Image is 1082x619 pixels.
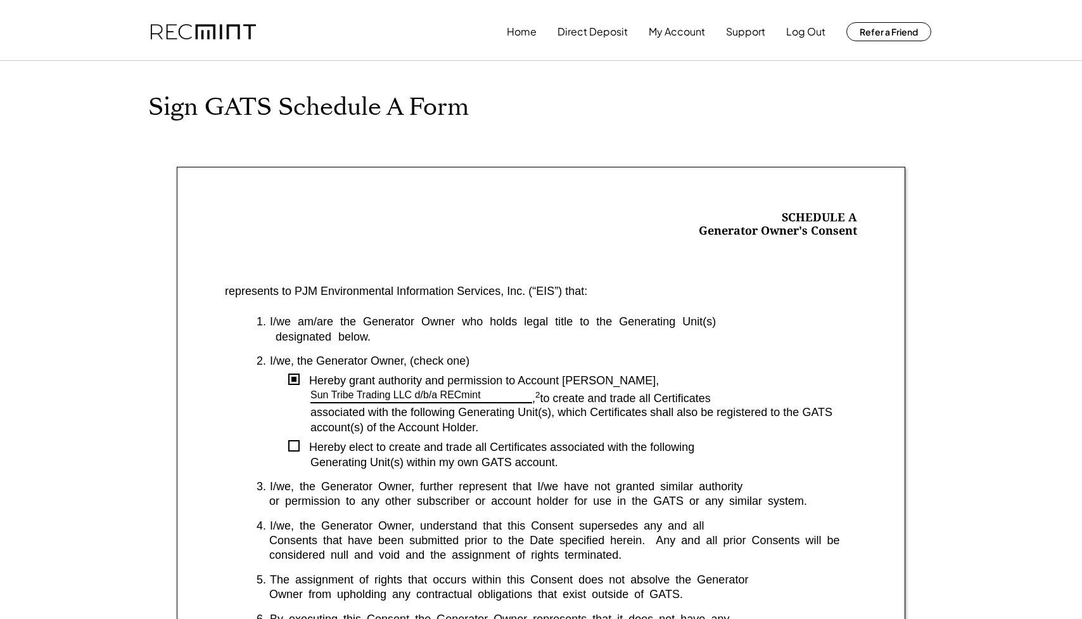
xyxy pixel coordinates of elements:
[257,330,857,344] div: designated below.
[786,19,825,44] button: Log Out
[257,533,857,563] div: Consents that have been submitted prior to the Date specified herein. Any and all prior Consents ...
[148,93,934,122] h1: Sign GATS Schedule A Form
[557,19,628,44] button: Direct Deposit
[310,405,857,435] div: associated with the following Generating Unit(s), which Certificates shall also be registered to ...
[270,479,857,494] div: I/we, the Generator Owner, further represent that I/we have not granted similar authority
[310,455,857,470] div: Generating Unit(s) within my own GATS account.
[270,315,857,329] div: I/we am/are the Generator Owner who holds legal title to the Generating Unit(s)
[257,494,857,509] div: or permission to any other subscriber or account holder for use in the GATS or any similar system.
[225,199,367,251] img: yH5BAEAAAAALAAAAAABAAEAAAIBRAA7
[699,211,857,239] div: SCHEDULE A Generator Owner's Consent
[535,390,540,400] sup: 2
[532,392,540,406] div: ,
[257,354,266,368] div: 2.
[726,19,765,44] button: Support
[257,587,857,602] div: Owner from upholding any contractual obligations that exist outside of GATS.
[257,519,266,533] div: 4.
[649,19,705,44] button: My Account
[310,389,481,402] div: Sun Tribe Trading LLC d/b/a RECmint
[507,19,537,44] button: Home
[225,284,587,299] div: represents to PJM Environmental Information Services, Inc. (“EIS”) that:
[270,354,857,368] div: I/we, the Generator Owner, (check one)
[270,573,857,587] div: The assignment of rights that occurs within this Consent does not absolve the Generator
[846,22,931,41] button: Refer a Friend
[257,573,266,587] div: 5.
[151,24,256,40] img: recmint-logotype%403x.png
[300,440,857,455] div: Hereby elect to create and trade all Certificates associated with the following
[300,374,857,388] div: Hereby grant authority and permission to Account [PERSON_NAME],
[540,392,857,406] div: to create and trade all Certificates
[257,479,266,494] div: 3.
[257,315,266,329] div: 1.
[270,519,857,533] div: I/we, the Generator Owner, understand that this Consent supersedes any and all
